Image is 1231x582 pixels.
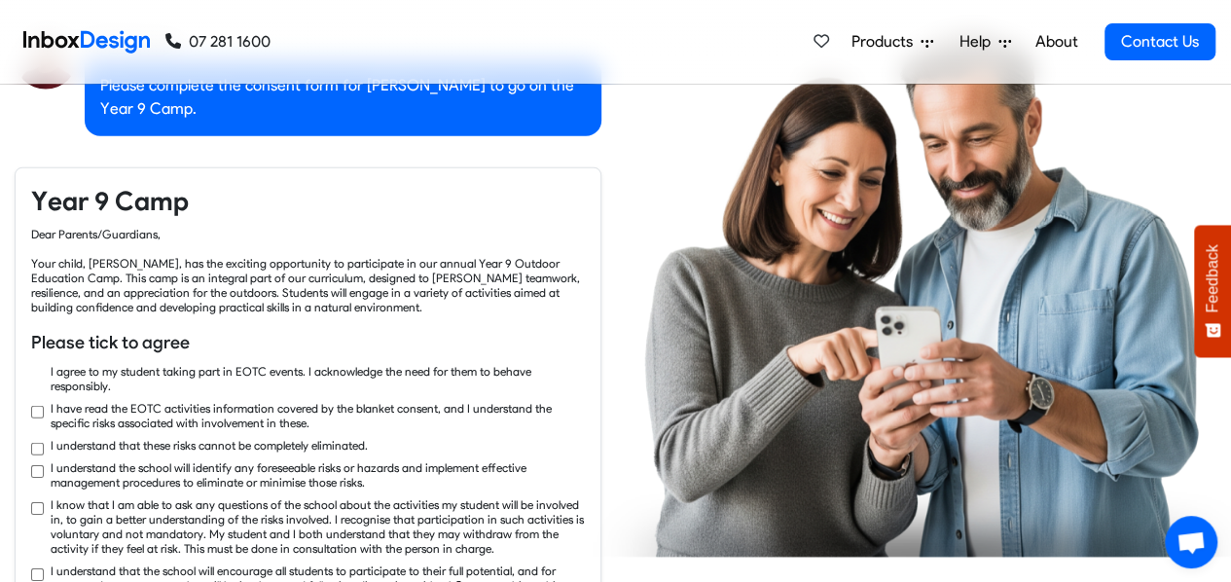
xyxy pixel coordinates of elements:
a: Contact Us [1104,23,1215,60]
div: Open chat [1165,516,1217,568]
h6: Please tick to agree [31,330,585,355]
span: Help [959,30,998,54]
label: I understand the school will identify any foreseeable risks or hazards and implement effective ma... [51,460,585,490]
label: I agree to my student taking part in EOTC events. I acknowledge the need for them to behave respo... [51,364,585,393]
h4: Year 9 Camp [31,184,585,219]
span: Feedback [1204,244,1221,312]
div: Please complete the consent form for [PERSON_NAME] to go on the Year 9 Camp. [85,58,601,136]
a: About [1030,22,1083,61]
button: Feedback - Show survey [1194,225,1231,357]
label: I have read the EOTC activities information covered by the blanket consent, and I understand the ... [51,401,585,430]
label: I understand that these risks cannot be completely eliminated. [51,438,368,453]
a: 07 281 1600 [165,30,271,54]
a: Products [844,22,941,61]
span: Products [851,30,921,54]
label: I know that I am able to ask any questions of the school about the activities my student will be ... [51,497,585,556]
a: Help [952,22,1019,61]
div: Dear Parents/Guardians, Your child, [PERSON_NAME], has the exciting opportunity to participate in... [31,227,585,314]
